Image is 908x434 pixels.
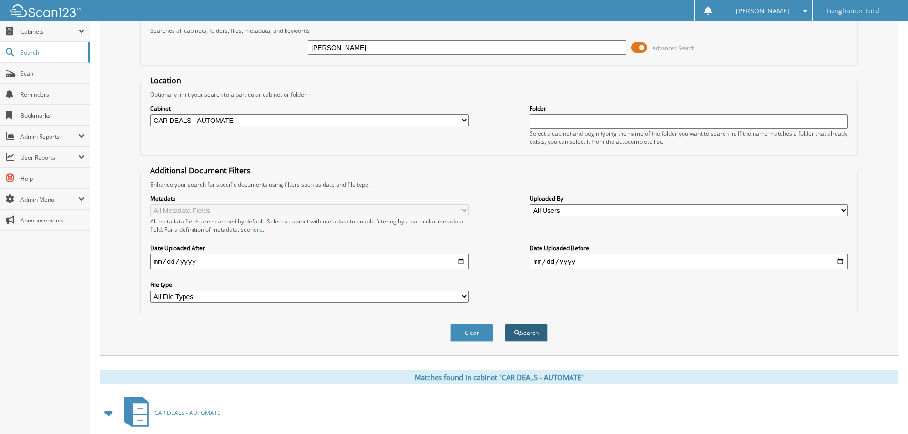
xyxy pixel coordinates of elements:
[100,370,898,384] div: Matches found in cabinet "CAR DEALS - AUTOMATE"
[20,153,78,161] span: User Reports
[150,104,469,112] label: Cabinet
[154,409,221,417] span: CAR DEALS - AUTOMATE
[450,324,493,342] button: Clear
[860,388,908,434] iframe: Chat Widget
[20,132,78,141] span: Admin Reports
[145,27,853,35] div: Searches all cabinets, folders, files, metadata, and keywords
[145,181,853,189] div: Enhance your search for specific documents using filters such as date and file type.
[530,244,848,252] label: Date Uploaded Before
[150,194,469,202] label: Metadata
[826,8,879,14] span: Lunghamer Ford
[145,165,255,176] legend: Additional Document Filters
[20,91,85,99] span: Reminders
[20,216,85,224] span: Announcements
[145,75,186,86] legend: Location
[530,254,848,269] input: end
[20,111,85,120] span: Bookmarks
[250,225,263,233] a: here
[150,217,469,233] div: All metadata fields are searched by default. Select a cabinet with metadata to enable filtering b...
[150,281,469,289] label: File type
[145,91,853,99] div: Optionally limit your search to a particular cabinet or folder
[530,104,848,112] label: Folder
[150,244,469,252] label: Date Uploaded After
[530,194,848,202] label: Uploaded By
[736,8,789,14] span: [PERSON_NAME]
[20,174,85,182] span: Help
[10,4,81,17] img: scan123-logo-white.svg
[20,28,78,36] span: Cabinets
[20,195,78,203] span: Admin Menu
[530,130,848,146] div: Select a cabinet and begin typing the name of the folder you want to search in. If the name match...
[653,44,695,51] span: Advanced Search
[20,49,83,57] span: Search
[20,70,85,78] span: Scan
[119,394,221,432] a: CAR DEALS - AUTOMATE
[505,324,548,342] button: Search
[150,254,469,269] input: start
